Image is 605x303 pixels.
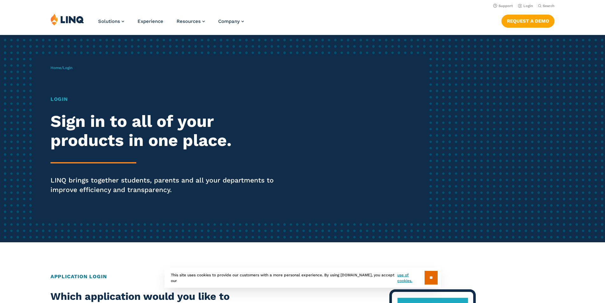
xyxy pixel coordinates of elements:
img: LINQ | K‑12 Software [50,13,84,25]
button: Open Search Bar [538,3,555,8]
a: Company [218,18,244,24]
a: use of cookies. [397,272,424,284]
p: LINQ brings together students, parents and all your departments to improve efficiency and transpa... [50,176,284,195]
nav: Primary Navigation [98,13,244,34]
a: Solutions [98,18,124,24]
span: Resources [177,18,201,24]
div: This site uses cookies to provide our customers with a more personal experience. By using [DOMAIN... [165,268,441,288]
a: Experience [138,18,163,24]
a: Resources [177,18,205,24]
h2: Application Login [50,273,555,280]
a: Support [493,4,513,8]
span: Company [218,18,240,24]
nav: Button Navigation [501,13,555,27]
a: Login [518,4,533,8]
span: Solutions [98,18,120,24]
a: Request a Demo [501,15,555,27]
a: Home [50,65,61,70]
h2: Sign in to all of your products in one place. [50,112,284,150]
h1: Login [50,95,284,103]
span: / [50,65,72,70]
span: Search [543,4,555,8]
span: Login [63,65,72,70]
